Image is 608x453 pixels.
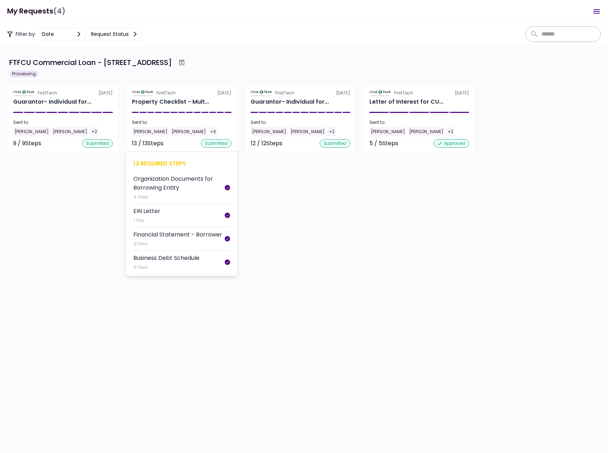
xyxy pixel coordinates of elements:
div: Sent to: [251,119,350,126]
div: 3 Files [133,240,222,247]
button: Open menu [588,3,605,20]
div: FTFCU Commercial Loan - [STREET_ADDRESS] [9,57,172,68]
div: submitted [320,139,350,148]
div: Sent to: [369,119,469,126]
div: Guarantor- Individual for CULLUM & KELLEY PROPERTY HOLDINGS, LLC Reginald Kelley [251,98,329,106]
div: [PERSON_NAME] [289,127,326,136]
div: [PERSON_NAME] [369,127,406,136]
div: submitted [201,139,231,148]
div: [PERSON_NAME] [52,127,89,136]
div: FirstTech [275,90,294,96]
div: 4 Files [133,193,225,201]
div: FirstTech [38,90,57,96]
div: 12 / 12 Steps [251,139,282,148]
div: Letter of Interest for CULLUM & KELLEY PROPERTY HOLDINGS, LLC 513 E Caney Street Wharton TX [369,98,443,106]
div: Sent to: [132,119,231,126]
button: Archive workflow [175,56,188,69]
div: EIN Letter [133,207,160,215]
div: [DATE] [369,90,469,96]
img: Partner logo [369,90,391,96]
div: 9 / 9 Steps [13,139,41,148]
div: +3 [209,127,217,136]
img: Partner logo [251,90,272,96]
div: 1 File [133,217,160,224]
div: Processing [9,70,39,77]
div: submitted [82,139,113,148]
div: 13 required steps [133,159,230,168]
div: Organization Documents for Borrowing Entity [133,174,225,192]
div: [PERSON_NAME] [132,127,169,136]
div: Sent to: [13,119,113,126]
div: +2 [446,127,455,136]
img: Partner logo [132,90,154,96]
div: approved [434,139,469,148]
div: [DATE] [132,90,231,96]
div: 13 / 13 Steps [132,139,164,148]
img: Partner logo [13,90,35,96]
div: Financial Statement - Borrower [133,230,222,239]
div: [PERSON_NAME] [170,127,207,136]
div: +2 [327,127,336,136]
div: 5 / 5 Steps [369,139,398,148]
div: [PERSON_NAME] [251,127,288,136]
div: Filter by: [7,28,141,40]
div: [DATE] [251,90,350,96]
div: Business Debt Schedule [133,253,199,262]
div: [PERSON_NAME] [408,127,445,136]
div: FirstTech [394,90,413,96]
span: (4) [53,4,65,18]
div: Guarantor- Individual for CULLUM & KELLEY PROPERTY HOLDINGS, LLC Keith Cullum [13,98,91,106]
button: Request status [88,28,141,40]
div: 2 Files [133,264,199,271]
div: +2 [90,127,98,136]
div: date [42,30,54,38]
div: Property Checklist - Multi-Family for CULLUM & KELLEY PROPERTY HOLDINGS, LLC 513 E Caney Street [132,98,209,106]
button: date [39,28,85,40]
div: [PERSON_NAME] [13,127,50,136]
div: [DATE] [13,90,113,96]
div: FirstTech [156,90,176,96]
h1: My Requests [7,4,65,18]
